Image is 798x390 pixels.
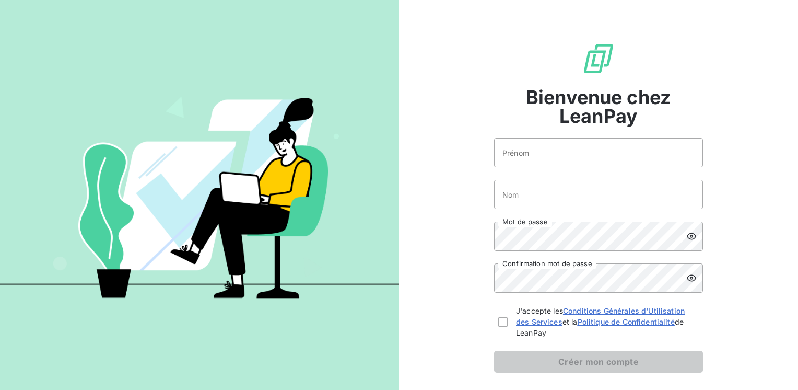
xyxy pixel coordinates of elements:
[494,351,703,373] button: Créer mon compte
[494,138,703,167] input: placeholder
[516,306,685,326] a: Conditions Générales d'Utilisation des Services
[494,180,703,209] input: placeholder
[582,42,615,75] img: logo sigle
[578,317,675,326] a: Politique de Confidentialité
[516,305,699,338] span: J'accepte les et la de LeanPay
[494,88,703,125] span: Bienvenue chez LeanPay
